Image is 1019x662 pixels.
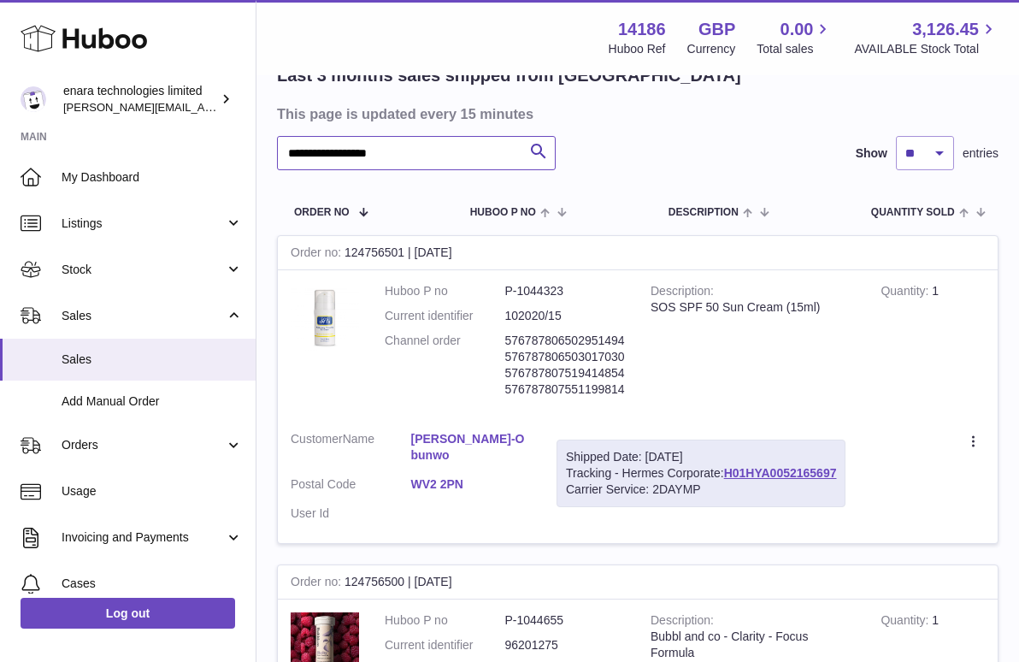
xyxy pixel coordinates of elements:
div: SOS SPF 50 Sun Cream (15ml) [651,299,855,316]
span: Customer [291,432,343,446]
a: Log out [21,598,235,629]
strong: Quantity [881,284,932,302]
span: Usage [62,483,243,499]
strong: Description [651,284,714,302]
span: Orders [62,437,225,453]
div: 124756500 | [DATE] [278,565,998,600]
td: 1 [868,270,998,418]
span: 0.00 [780,18,814,41]
strong: Order no [291,575,345,593]
a: WV2 2PN [411,476,532,493]
strong: 14186 [618,18,666,41]
dt: Huboo P no [385,612,505,629]
label: Show [856,145,887,162]
dt: User Id [291,505,411,522]
a: [PERSON_NAME]-Obunwo [411,431,532,464]
strong: Order no [291,245,345,263]
span: Order No [294,207,350,218]
span: My Dashboard [62,169,243,186]
strong: Description [651,613,714,631]
div: 124756501 | [DATE] [278,236,998,270]
span: Huboo P no [470,207,536,218]
span: [PERSON_NAME][EMAIL_ADDRESS][DOMAIN_NAME] [63,100,343,114]
span: Description [669,207,739,218]
dd: P-1044323 [505,283,626,299]
span: Cases [62,576,243,592]
h3: This page is updated every 15 minutes [277,104,994,123]
span: Sales [62,308,225,324]
dt: Huboo P no [385,283,505,299]
a: 0.00 Total sales [757,18,833,57]
a: 3,126.45 AVAILABLE Stock Total [854,18,998,57]
dt: Channel order [385,333,505,398]
img: 1746804158.jpg [291,283,359,352]
span: Add Manual Order [62,393,243,410]
span: Quantity Sold [871,207,955,218]
dt: Current identifier [385,637,505,653]
dt: Postal Code [291,476,411,497]
a: H01HYA0052165697 [724,466,837,480]
dt: Name [291,431,411,468]
div: Bubbl and co - Clarity - Focus Formula [651,629,855,661]
h2: Last 3 months sales shipped from [GEOGRAPHIC_DATA] [277,64,741,87]
img: Dee@enara.co [21,86,46,112]
strong: Quantity [881,613,932,631]
div: enara technologies limited [63,83,217,115]
span: Listings [62,216,225,232]
span: Invoicing and Payments [62,529,225,546]
dd: 102020/15 [505,308,626,324]
strong: GBP [698,18,735,41]
span: entries [963,145,998,162]
span: AVAILABLE Stock Total [854,41,998,57]
dd: P-1044655 [505,612,626,629]
div: Shipped Date: [DATE] [566,449,836,465]
div: Huboo Ref [609,41,666,57]
dd: 96201275 [505,637,626,653]
div: Carrier Service: 2DAYMP [566,482,836,498]
div: Currency [687,41,736,57]
span: 3,126.45 [912,18,979,41]
dd: 576787806502951494 576787806503017030 576787807519414854 576787807551199814 [505,333,626,398]
span: Sales [62,352,243,368]
dt: Current identifier [385,308,505,324]
span: Total sales [757,41,833,57]
span: Stock [62,262,225,278]
div: Tracking - Hermes Corporate: [557,440,845,507]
